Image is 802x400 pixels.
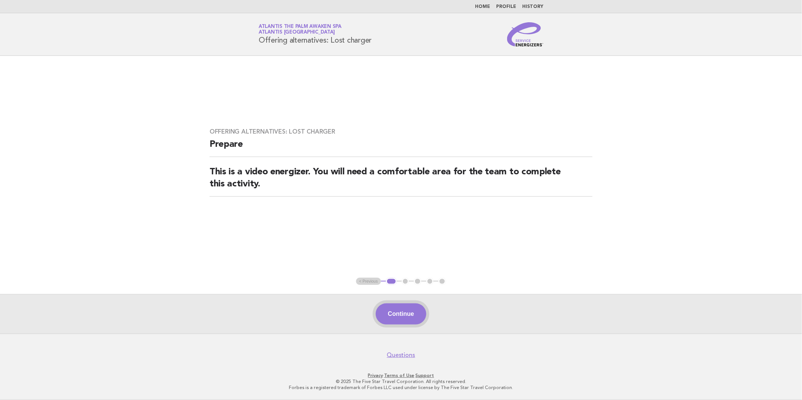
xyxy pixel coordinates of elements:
a: Questions [387,351,415,359]
a: Support [416,373,434,378]
p: · · [170,372,632,378]
span: Atlantis [GEOGRAPHIC_DATA] [259,30,335,35]
button: 1 [386,278,397,285]
a: Atlantis The Palm Awaken SpaAtlantis [GEOGRAPHIC_DATA] [259,24,341,35]
h3: Offering alternatives: Lost charger [210,128,592,135]
a: Home [475,5,490,9]
h2: This is a video energizer. You will need a comfortable area for the team to complete this activity. [210,166,592,197]
a: Profile [496,5,516,9]
a: History [522,5,543,9]
p: © 2025 The Five Star Travel Corporation. All rights reserved. [170,378,632,385]
a: Terms of Use [384,373,415,378]
img: Service Energizers [507,22,543,46]
button: Continue [376,303,426,325]
h2: Prepare [210,138,592,157]
a: Privacy [368,373,383,378]
h1: Offering alternatives: Lost charger [259,25,372,44]
p: Forbes is a registered trademark of Forbes LLC used under license by The Five Star Travel Corpora... [170,385,632,391]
